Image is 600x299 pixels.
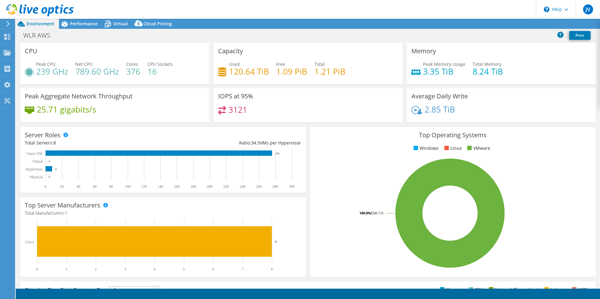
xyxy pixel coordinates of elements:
[158,184,163,189] text: 140
[27,21,54,27] span: Environment
[583,4,593,14] span: JV
[36,68,68,75] h4: 239 GHz
[126,68,140,75] h4: 376
[147,61,173,67] span: CPU Sockets
[143,21,172,27] span: Cloud Pricing
[49,160,50,163] text: 0
[256,184,262,189] text: 260
[55,168,57,171] text: 8
[314,61,325,67] span: Total
[126,61,138,67] span: Cores
[141,184,147,189] text: 120
[125,184,131,189] text: 100
[32,159,43,164] text: Virtual
[315,132,591,139] h3: Top Operating Systems
[411,48,436,55] h3: Memory
[147,68,173,75] h4: 16
[371,211,383,215] tspan: ESXi 7.0
[25,139,163,146] div: Total Servers:
[275,152,280,155] text: 276
[36,61,56,67] span: Peak CPU
[228,106,247,113] h4: 3121
[75,68,119,75] h4: 789.60 GHz
[25,93,132,100] h3: Peak Aggregate Network Throughput
[183,267,185,271] text: 5
[543,286,566,293] li: Latency
[70,21,98,27] span: Performance
[163,139,301,146] div: Ratio: VMs per Hypervisor
[412,145,439,152] li: Windows
[425,106,455,113] h4: 2.85 TiB
[544,7,549,12] svg: \n
[20,32,60,39] h1: WLR AWS
[251,140,260,146] span: 34.5
[229,61,240,67] span: Used
[571,286,588,293] li: IOPS
[275,240,277,244] text: 8
[314,68,346,75] h4: 1.21 PiB
[487,286,539,293] li: Network Throughput
[49,176,50,179] text: 0
[25,48,37,55] h3: CPU
[569,31,591,40] a: Print
[359,211,371,215] tspan: 100.0%
[190,184,196,189] text: 180
[25,202,100,209] h3: Top Server Manufacturers
[218,48,243,55] h3: Capacity
[75,61,93,67] span: Net CPU
[218,93,253,100] h3: IOPS at 95%
[207,184,212,189] text: 200
[27,151,42,156] text: Guest VM
[45,184,46,189] text: 0
[276,61,285,67] span: Free
[229,68,269,75] h4: 120.64 TiB
[124,267,126,271] text: 3
[242,267,244,271] text: 7
[109,184,113,189] text: 80
[473,68,503,75] h4: 8.24 TiB
[66,267,67,271] text: 1
[153,267,155,271] text: 4
[30,175,43,179] text: Physical
[443,145,462,152] li: Linux
[37,106,96,113] h4: 25.71 gigabits/s
[26,167,43,171] text: Hypervisor
[110,286,159,294] span: IOPS
[53,140,56,146] span: 8
[438,286,463,293] li: Memory
[174,184,179,189] text: 160
[25,210,301,217] h4: Total Manufacturers:
[95,267,97,271] text: 2
[289,184,295,189] text: 300
[272,184,278,189] text: 280
[212,267,214,271] text: 6
[36,267,38,271] text: 0
[240,184,245,189] text: 240
[423,68,465,75] h4: 3.35 TiB
[77,184,80,189] text: 40
[65,210,67,216] span: 1
[276,68,307,75] h4: 1.09 PiB
[411,93,468,100] h3: Average Daily Write
[113,21,128,27] span: Virtual
[423,61,465,67] span: Peak Memory Usage
[466,145,490,152] li: VMware
[93,184,97,189] text: 60
[467,286,483,293] li: CPU
[60,184,64,189] text: 20
[25,240,34,244] text: Cisco
[25,132,61,139] h3: Server Roles
[473,61,501,67] span: Total Memory
[223,184,229,189] text: 220
[271,267,273,271] text: 8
